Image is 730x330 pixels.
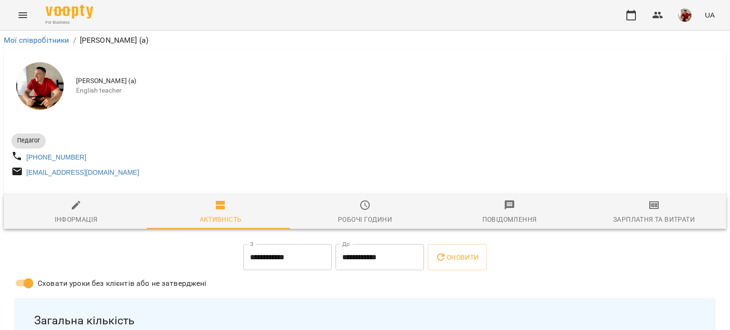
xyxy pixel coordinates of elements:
[435,252,479,263] span: Оновити
[428,244,486,271] button: Оновити
[613,214,695,225] div: Зарплатня та Витрати
[55,214,98,225] div: Інформація
[73,35,76,46] li: /
[4,35,726,46] nav: breadcrumb
[338,214,392,225] div: Робочі години
[38,278,207,289] span: Сховати уроки без клієнтів або не затверджені
[46,5,93,19] img: Voopty Logo
[27,153,86,161] a: [PHONE_NUMBER]
[11,136,46,145] span: Педагог
[701,6,719,24] button: UA
[34,313,696,328] span: Загальна кількість
[76,76,719,86] span: [PERSON_NAME] (а)
[200,214,242,225] div: Активність
[678,9,692,22] img: 2f467ba34f6bcc94da8486c15015e9d3.jpg
[46,19,93,26] span: For Business
[11,4,34,27] button: Menu
[705,10,715,20] span: UA
[4,36,69,45] a: Мої співробітники
[80,35,149,46] p: [PERSON_NAME] (а)
[16,62,64,110] img: Баргель Олег Романович (а)
[76,86,719,95] span: English teacher
[482,214,537,225] div: Повідомлення
[27,169,139,176] a: [EMAIL_ADDRESS][DOMAIN_NAME]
